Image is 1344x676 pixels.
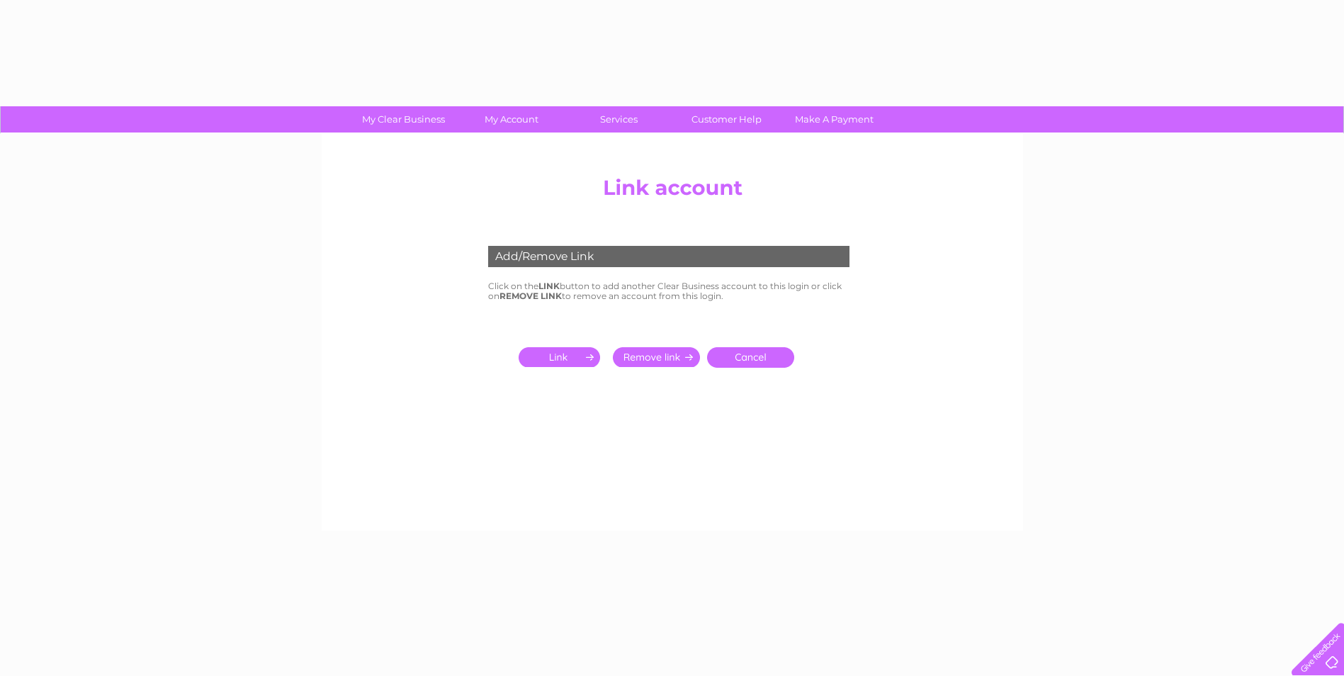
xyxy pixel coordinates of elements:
[776,106,893,133] a: Make A Payment
[668,106,785,133] a: Customer Help
[538,281,560,291] b: LINK
[613,347,700,367] input: Submit
[345,106,462,133] a: My Clear Business
[707,347,794,368] a: Cancel
[453,106,570,133] a: My Account
[560,106,677,133] a: Services
[499,291,562,301] b: REMOVE LINK
[519,347,606,367] input: Submit
[485,278,860,305] td: Click on the button to add another Clear Business account to this login or click on to remove an ...
[488,246,849,267] div: Add/Remove Link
